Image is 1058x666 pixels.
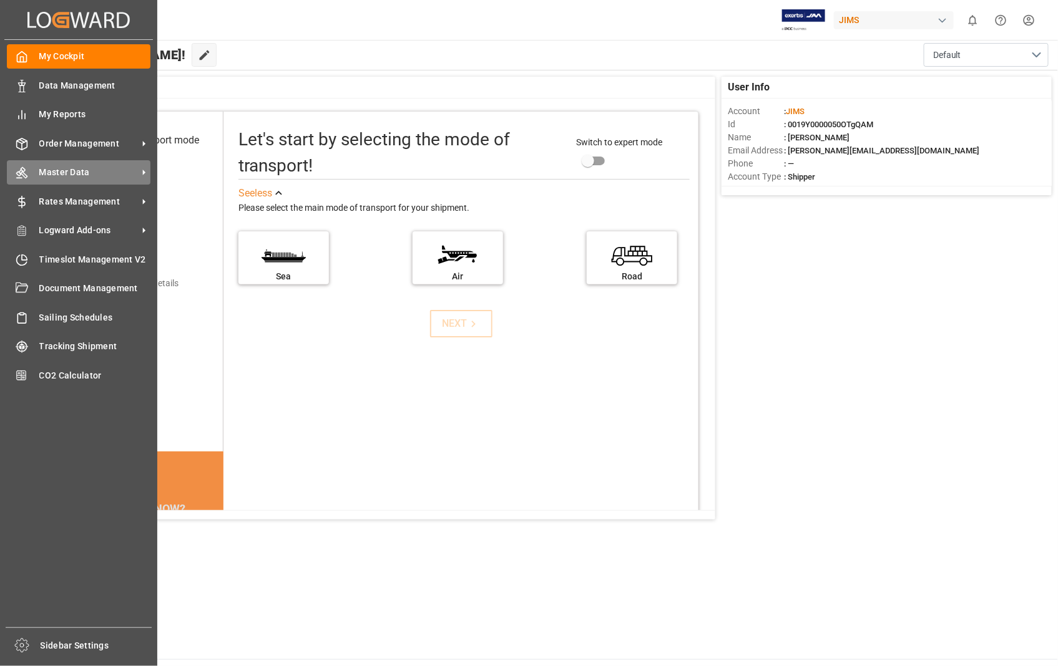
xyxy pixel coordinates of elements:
[430,310,492,337] button: NEXT
[39,50,151,63] span: My Cockpit
[786,107,805,116] span: JIMS
[728,157,784,170] span: Phone
[7,247,150,271] a: Timeslot Management V2
[784,107,805,116] span: :
[245,270,323,283] div: Sea
[442,316,480,331] div: NEXT
[834,8,959,32] button: JIMS
[39,166,138,179] span: Master Data
[784,120,873,129] span: : 0019Y0000050OTgQAM
[7,44,150,69] a: My Cockpit
[728,80,770,95] span: User Info
[7,363,150,387] a: CO2 Calculator
[728,105,784,118] span: Account
[39,137,138,150] span: Order Management
[784,159,794,168] span: : —
[7,276,150,301] a: Document Management
[39,253,151,266] span: Timeslot Management V2
[7,102,150,127] a: My Reports
[238,127,564,179] div: Let's start by selecting the mode of transport!
[784,146,979,155] span: : [PERSON_NAME][EMAIL_ADDRESS][DOMAIN_NAME]
[728,118,784,131] span: Id
[419,270,497,283] div: Air
[39,340,151,353] span: Tracking Shipment
[959,6,987,34] button: show 0 new notifications
[784,172,815,181] span: : Shipper
[728,144,784,157] span: Email Address
[238,201,690,216] div: Please select the main mode of transport for your shipment.
[7,305,150,329] a: Sailing Schedules
[238,186,272,201] div: See less
[39,108,151,121] span: My Reports
[7,334,150,359] a: Tracking Shipment
[39,195,138,208] span: Rates Management
[39,224,138,237] span: Logward Add-ons
[39,79,151,92] span: Data Management
[924,43,1049,67] button: open menu
[933,49,961,62] span: Default
[784,133,850,142] span: : [PERSON_NAME]
[834,11,954,29] div: JIMS
[41,639,152,652] span: Sidebar Settings
[728,170,784,183] span: Account Type
[7,73,150,97] a: Data Management
[39,311,151,324] span: Sailing Schedules
[987,6,1015,34] button: Help Center
[576,137,662,147] span: Switch to expert mode
[782,9,825,31] img: Exertis%20JAM%20-%20Email%20Logo.jpg_1722504956.jpg
[593,270,671,283] div: Road
[39,369,151,382] span: CO2 Calculator
[728,131,784,144] span: Name
[39,282,151,295] span: Document Management
[100,277,179,290] div: Add shipping details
